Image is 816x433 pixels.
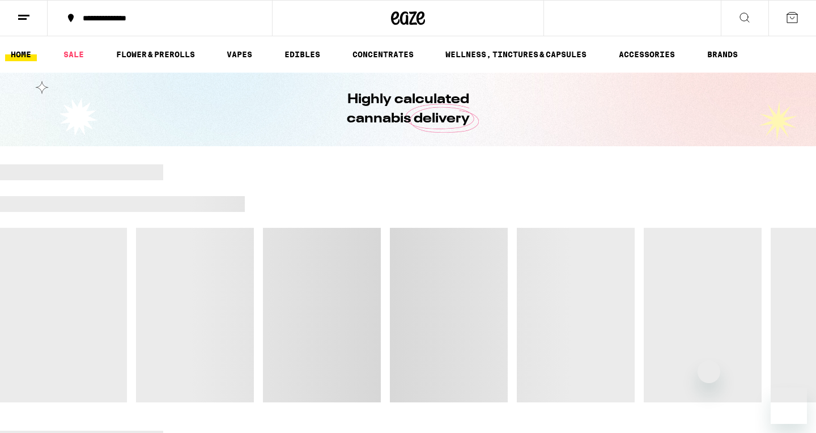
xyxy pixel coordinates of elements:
[5,48,37,61] a: HOME
[613,48,681,61] a: ACCESSORIES
[110,48,201,61] a: FLOWER & PREROLLS
[698,360,720,383] iframe: Close message
[771,388,807,424] iframe: Button to launch messaging window
[440,48,592,61] a: WELLNESS, TINCTURES & CAPSULES
[702,48,743,61] a: BRANDS
[314,90,501,129] h1: Highly calculated cannabis delivery
[221,48,258,61] a: VAPES
[58,48,90,61] a: SALE
[279,48,326,61] a: EDIBLES
[347,48,419,61] a: CONCENTRATES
